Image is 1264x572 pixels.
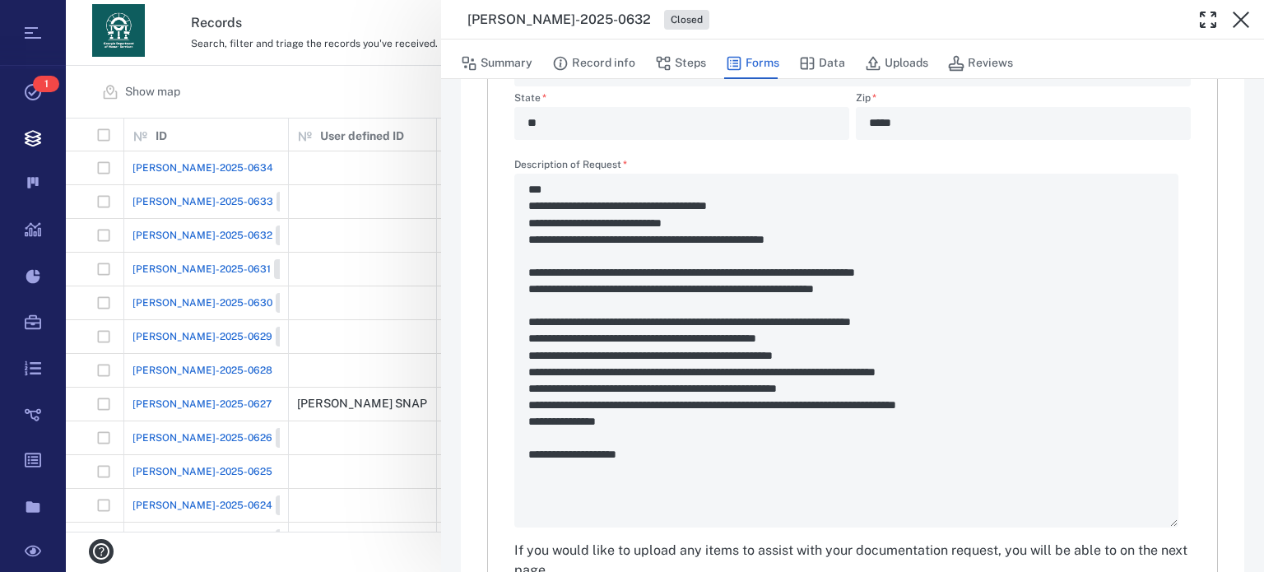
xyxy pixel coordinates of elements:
label: Description of Request [514,160,1191,174]
button: Reviews [948,48,1013,79]
button: Toggle Fullscreen [1192,3,1224,36]
button: Uploads [865,48,928,79]
button: Data [799,48,845,79]
button: Steps [655,48,706,79]
span: 1 [33,76,59,92]
label: State [514,93,849,107]
button: Close [1224,3,1257,36]
button: Summary [461,48,532,79]
span: Help [37,12,71,26]
button: Forms [726,48,779,79]
button: Record info [552,48,635,79]
h3: [PERSON_NAME]-2025-0632 [467,10,651,30]
label: Zip [856,93,1191,107]
span: Closed [667,13,706,27]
